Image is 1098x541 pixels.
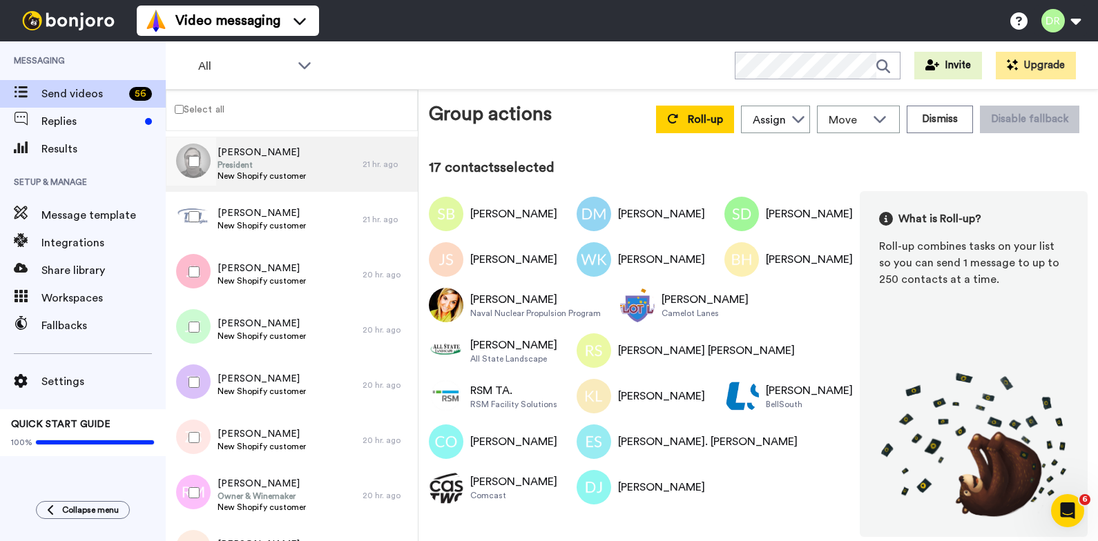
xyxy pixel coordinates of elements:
span: Send videos [41,86,124,102]
img: bj-logo-header-white.svg [17,11,120,30]
img: Image of Jacob Neault [429,333,463,368]
span: [PERSON_NAME] [218,317,306,331]
button: Disable fallback [980,106,1079,133]
div: 20 hr. ago [363,490,411,501]
div: 56 [129,87,152,101]
span: [PERSON_NAME] [218,427,306,441]
div: RSM TA. [470,382,557,399]
div: [PERSON_NAME] [618,206,705,222]
div: [PERSON_NAME] [470,251,557,268]
div: 21 hr. ago [363,214,411,225]
div: All State Landscape [470,353,557,364]
iframe: Intercom live chat [1051,494,1084,527]
img: Image of Dani Maria [577,197,611,231]
div: [PERSON_NAME] [470,433,557,450]
div: 20 hr. ago [363,435,411,446]
div: [PERSON_NAME] [766,206,853,222]
span: [PERSON_NAME] [218,146,306,159]
div: Group actions [429,100,552,133]
span: Message template [41,207,166,224]
div: 20 hr. ago [363,269,411,280]
div: [PERSON_NAME]. [PERSON_NAME] [618,433,798,450]
span: New Shopify customer [218,170,306,181]
span: New Shopify customer [218,386,306,397]
span: All [198,58,291,75]
span: New Shopify customer [218,275,306,286]
div: Assign [753,112,786,128]
span: Video messaging [175,11,280,30]
img: Image of Sara Barraza [429,197,463,231]
img: Image of Evan St. Jean [577,424,611,459]
div: Camelot Lanes [662,308,749,319]
div: Naval Nuclear Propulsion Program [470,308,601,319]
span: QUICK START GUIDE [11,420,110,429]
div: 20 hr. ago [363,380,411,391]
div: [PERSON_NAME] [470,206,557,222]
div: [PERSON_NAME] [PERSON_NAME] [618,342,795,359]
span: Settings [41,373,166,390]
button: Collapse menu [36,501,130,519]
span: Replies [41,113,139,130]
span: Share library [41,262,166,279]
span: What is Roll-up? [898,210,981,227]
div: Roll-up combines tasks on your list so you can send 1 message to up to 250 contacts at a time. [879,238,1068,288]
img: Image of Caulin Otero [429,424,463,459]
img: Image of Laura Bruley [429,288,463,322]
label: Select all [166,101,224,117]
div: [PERSON_NAME] [618,479,705,495]
button: Roll-up [656,106,734,133]
span: Fallbacks [41,317,166,334]
img: joro-roll.png [879,372,1068,518]
img: Image of Juliana Suarez [429,242,463,277]
span: [PERSON_NAME] [218,372,306,386]
img: Image of David J Andrews [577,470,611,504]
span: Move [829,112,866,128]
div: [PERSON_NAME] [766,382,853,399]
span: [PERSON_NAME] [218,206,306,220]
div: 21 hr. ago [363,159,411,170]
input: Select all [175,105,184,114]
img: vm-color.svg [145,10,167,32]
span: New Shopify customer [218,331,306,342]
span: Results [41,141,166,157]
img: Image of Robinson Smith [577,333,611,368]
span: Owner & Winemaker [218,491,306,502]
img: Image of Sean Duthie [724,197,759,231]
div: [PERSON_NAME] [470,473,557,490]
div: 20 hr. ago [363,324,411,335]
span: 6 [1079,494,1090,505]
img: Image of RSM TA. [429,379,463,413]
img: Image of Kathleen Lodes [577,379,611,413]
div: [PERSON_NAME] [766,251,853,268]
div: Comcast [470,490,557,501]
span: New Shopify customer [218,220,306,231]
div: RSM Facility Solutions [470,399,557,410]
span: Collapse menu [62,504,119,515]
img: Image of James Myrick [724,379,759,413]
button: Dismiss [907,106,973,133]
span: Roll-up [688,114,723,125]
span: New Shopify customer [218,502,306,513]
img: Image of Robert Smith [620,288,655,322]
div: [PERSON_NAME] [470,337,557,353]
div: BellSouth [766,399,853,410]
span: [PERSON_NAME] [218,477,306,491]
button: Invite [914,52,982,79]
span: President [218,159,306,170]
div: [PERSON_NAME] [470,291,601,308]
span: Workspaces [41,290,166,306]
span: Integrations [41,235,166,251]
button: Upgrade [996,52,1076,79]
div: 17 contacts selected [429,158,1088,177]
img: Image of David Kurnik [429,470,463,504]
div: [PERSON_NAME] [618,251,705,268]
img: Image of Will Kirschner [577,242,611,277]
img: Image of Brad HILL [724,242,759,277]
span: [PERSON_NAME] [218,262,306,275]
span: New Shopify customer [218,441,306,452]
div: [PERSON_NAME] [662,291,749,308]
span: 100% [11,437,32,448]
div: [PERSON_NAME] [618,388,705,404]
